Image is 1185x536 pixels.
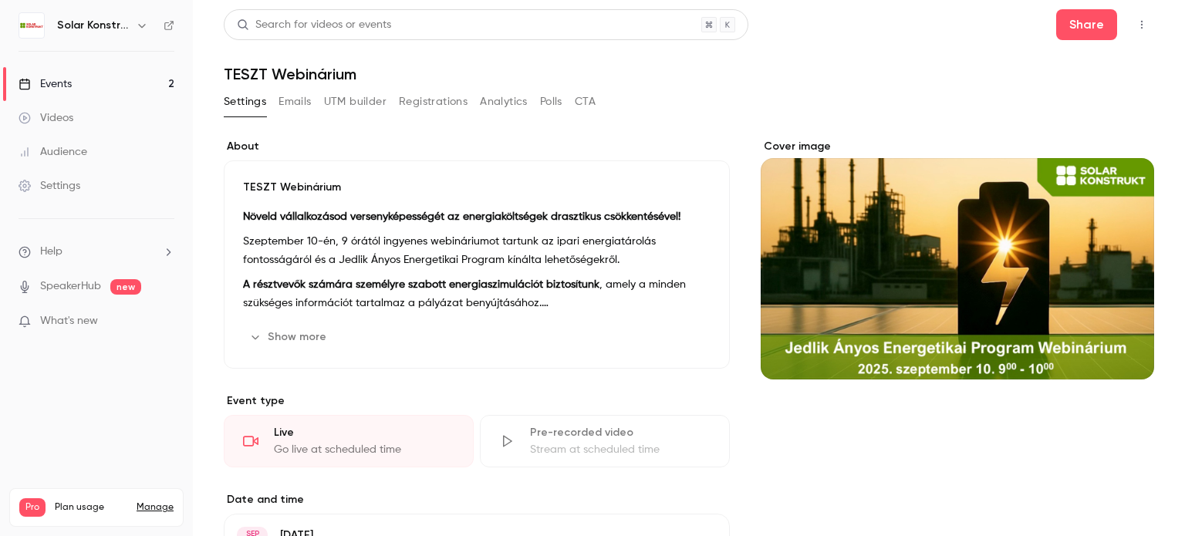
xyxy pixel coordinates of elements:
span: What's new [40,313,98,329]
div: Stream at scheduled time [530,442,711,457]
span: Pro [19,498,46,517]
p: Event type [224,393,730,409]
div: Settings [19,178,80,194]
button: Polls [540,89,562,114]
div: Events [19,76,72,92]
a: Manage [137,501,174,514]
span: Plan usage [55,501,127,514]
div: Go live at scheduled time [274,442,454,457]
li: help-dropdown-opener [19,244,174,260]
div: Pre-recorded videoStream at scheduled time [480,415,730,467]
img: Solar Konstrukt Kft. [19,13,44,38]
div: Videos [19,110,73,126]
h1: TESZT Webinárium [224,65,1154,83]
span: new [110,279,141,295]
div: Audience [19,144,87,160]
label: Date and time [224,492,730,507]
button: Settings [224,89,266,114]
p: , amely a minden szükséges információt tartalmaz a pályázat benyújtásához. [243,275,711,312]
h6: Solar Konstrukt Kft. [57,18,130,33]
p: Szeptember 10-én, 9 órától ingyenes webináriumot tartunk az ipari energiatárolás fontosságáról és... [243,232,711,269]
p: TESZT Webinárium [243,180,711,195]
div: Search for videos or events [237,17,391,33]
button: Emails [279,89,311,114]
button: UTM builder [324,89,387,114]
div: LiveGo live at scheduled time [224,415,474,467]
div: Live [274,425,454,440]
div: Pre-recorded video [530,425,711,440]
button: Show more [243,325,336,349]
a: SpeakerHub [40,278,101,295]
section: Cover image [761,139,1154,379]
label: Cover image [761,139,1154,154]
button: Analytics [480,89,528,114]
button: Share [1056,9,1117,40]
strong: A résztvevők számára személyre szabott energiaszimulációt biztosítunk [243,279,599,290]
button: Registrations [399,89,468,114]
label: About [224,139,730,154]
strong: Növeld vállalkozásod versenyképességét az energiaköltségek drasztikus csökkentésével! [243,211,680,222]
span: Help [40,244,62,260]
button: CTA [575,89,596,114]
